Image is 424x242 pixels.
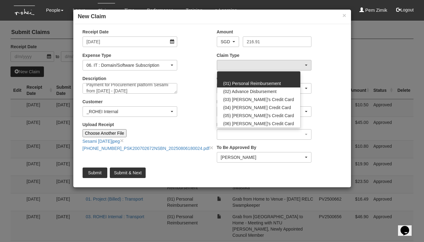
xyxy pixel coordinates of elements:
div: _ROHEI Internal [87,108,170,115]
button: _ROHEI Internal [83,106,178,117]
label: Receipt Date [83,29,109,35]
a: Sesami [DATE]jpeg [83,139,120,144]
b: New Claim [78,13,106,19]
span: (02) Advance Disbursement [223,88,277,95]
label: Description [83,75,106,82]
label: Customer [83,99,103,105]
span: (03) [PERSON_NAME]'s Credit Card [223,96,294,103]
input: Choose Another File [83,129,127,137]
button: SGD [217,36,239,47]
span: (04) [PERSON_NAME] Credit Card [223,104,291,111]
button: × [342,12,346,19]
span: (01) Personal Reimbursement [223,80,281,87]
button: 06. IT : Domain/Software Subscription [83,60,178,70]
label: Upload Receipt [83,121,114,128]
a: close [120,137,124,144]
label: Amount [217,29,233,35]
span: (05) [PERSON_NAME]'s Credit Card [223,113,294,119]
input: Submit & Next [110,168,145,178]
button: Amanda Ho [217,152,312,163]
span: (06) [PERSON_NAME]'s Credit Card [223,121,294,127]
div: SGD [221,39,231,45]
label: Expense Type [83,52,111,58]
div: 06. IT : Domain/Software Subscription [87,62,170,68]
a: [PHONE_NUMBER]_PSK200702672NSBN_20250806180024.pdf [83,146,210,151]
label: To Be Approved By [217,144,256,151]
input: d/m/yyyy [83,36,178,47]
input: Submit [83,168,107,178]
div: [PERSON_NAME] [221,154,304,160]
a: close [209,144,213,151]
iframe: chat widget [398,217,418,236]
label: Claim Type [217,52,240,58]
